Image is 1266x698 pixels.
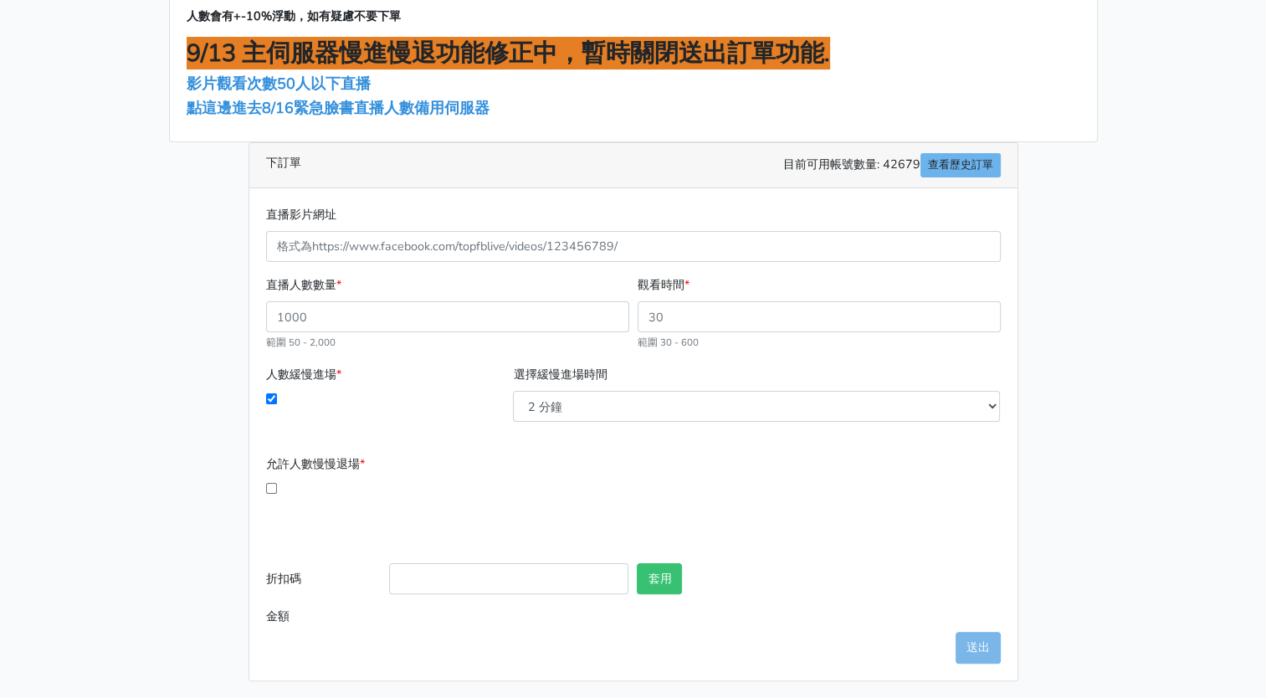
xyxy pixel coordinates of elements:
label: 允許人數慢慢退場 [266,454,365,474]
a: 影片觀看次數 [187,74,277,94]
input: 30 [638,301,1001,332]
label: 金額 [262,601,386,632]
button: 套用 [637,563,682,594]
small: 範圍 30 - 600 [638,336,699,349]
span: 9/13 主伺服器慢進慢退功能修正中，暫時關閉送出訂單功能. [187,37,830,69]
label: 直播人數數量 [266,275,341,295]
small: 範圍 50 - 2,000 [266,336,336,349]
span: 目前可用帳號數量: 42679 [783,153,1001,177]
button: 送出 [956,632,1001,663]
label: 直播影片網址 [266,205,336,224]
label: 折扣碼 [262,563,386,601]
div: 下訂單 [249,143,1017,188]
input: 格式為https://www.facebook.com/topfblive/videos/123456789/ [266,231,1001,262]
label: 人數緩慢進場 [266,365,341,384]
a: 查看歷史訂單 [920,153,1001,177]
a: 50人以下直播 [277,74,375,94]
input: 1000 [266,301,629,332]
span: 人數會有+-10%浮動，如有疑慮不要下單 [187,8,401,24]
label: 選擇緩慢進場時間 [513,365,607,384]
a: 點這邊進去8/16緊急臉書直播人數備用伺服器 [187,98,489,118]
label: 觀看時間 [638,275,689,295]
span: 50人以下直播 [277,74,371,94]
